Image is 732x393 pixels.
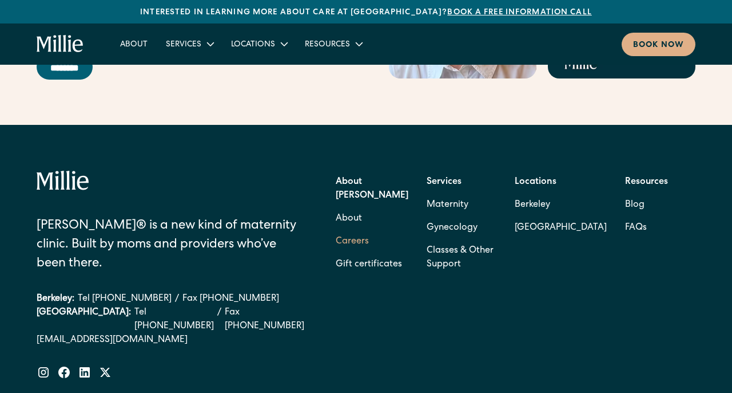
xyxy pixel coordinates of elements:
div: / [217,306,221,333]
strong: Locations [515,178,556,187]
div: / [175,292,179,306]
a: Blog [625,194,645,217]
div: Locations [231,39,275,51]
a: Berkeley [515,194,607,217]
div: Resources [296,34,371,53]
a: Maternity [427,194,468,217]
a: Book now [622,33,695,56]
strong: About [PERSON_NAME] [336,178,408,201]
a: FAQs [625,217,647,239]
a: [EMAIL_ADDRESS][DOMAIN_NAME] [37,333,307,347]
a: Careers [336,230,369,253]
a: Fax [PHONE_NUMBER] [182,292,279,306]
div: [GEOGRAPHIC_DATA]: [37,306,131,333]
strong: Services [427,178,462,187]
a: Fax [PHONE_NUMBER] [225,306,307,333]
a: About [336,207,362,230]
div: Berkeley: [37,292,74,306]
div: Services [157,34,222,53]
a: [GEOGRAPHIC_DATA] [515,217,607,239]
div: Resources [305,39,350,51]
a: home [37,35,83,53]
a: Gift certificates [336,253,402,276]
a: Book a free information call [447,9,591,17]
div: [PERSON_NAME]® is a new kind of maternity clinic. Built by moms and providers who’ve been there. [37,217,306,274]
a: Gynecology [427,217,478,239]
strong: Resources [625,178,668,187]
div: Book now [633,40,684,52]
a: Tel [PHONE_NUMBER] [78,292,172,306]
a: Classes & Other Support [427,239,497,276]
div: Services [166,39,201,51]
a: Tel [PHONE_NUMBER] [134,306,214,333]
div: Locations [222,34,296,53]
a: About [111,34,157,53]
